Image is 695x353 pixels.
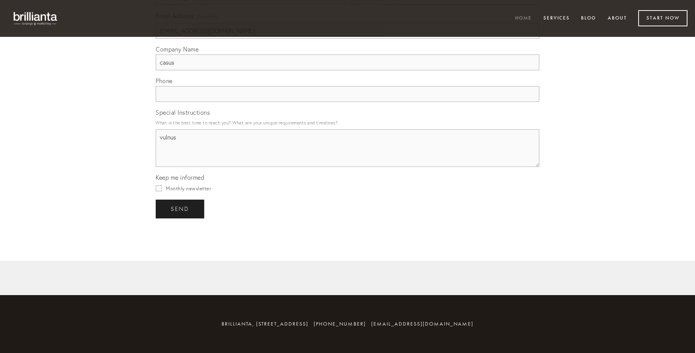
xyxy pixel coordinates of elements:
img: brillianta - research, strategy, marketing [8,8,64,29]
a: Start Now [638,10,687,26]
a: Blog [576,12,601,25]
span: Keep me informed [156,174,204,181]
a: About [603,12,632,25]
textarea: vulnus [156,129,539,167]
a: Home [510,12,537,25]
span: send [171,206,189,212]
span: [PHONE_NUMBER] [314,321,366,327]
span: Monthly newsletter [166,185,211,191]
a: Services [539,12,575,25]
input: Monthly newsletter [156,185,162,191]
button: sendsend [156,200,204,218]
a: [EMAIL_ADDRESS][DOMAIN_NAME] [371,321,473,327]
span: Phone [156,77,173,85]
p: What is the best time to reach you? What are your unique requirements and timelines? [156,118,539,128]
span: brillianta, [STREET_ADDRESS] [222,321,308,327]
span: Special Instructions [156,109,210,116]
span: Company Name [156,45,199,53]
